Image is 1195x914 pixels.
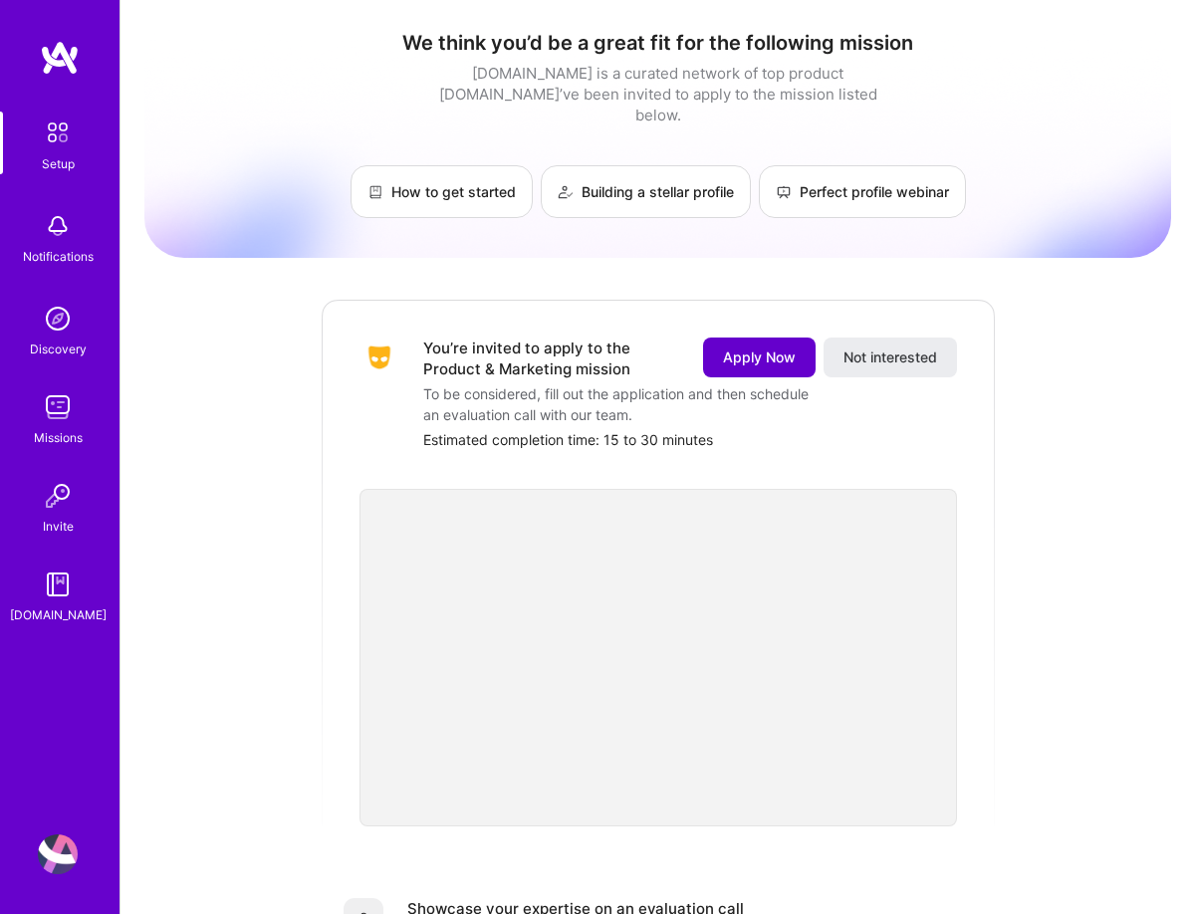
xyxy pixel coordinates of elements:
[144,31,1171,55] h1: We think you’d be a great fit for the following mission
[367,184,383,200] img: How to get started
[40,40,80,76] img: logo
[10,604,107,625] div: [DOMAIN_NAME]
[843,347,937,367] span: Not interested
[38,299,78,339] img: discovery
[359,489,957,826] iframe: video
[23,246,94,267] div: Notifications
[423,338,679,379] div: You’re invited to apply to the Product & Marketing mission
[38,206,78,246] img: bell
[38,387,78,427] img: teamwork
[434,63,882,125] div: [DOMAIN_NAME] is a curated network of top product [DOMAIN_NAME]’ve been invited to apply to the m...
[30,339,87,359] div: Discovery
[703,338,816,377] button: Apply Now
[423,429,957,450] div: Estimated completion time: 15 to 30 minutes
[824,338,957,377] button: Not interested
[359,343,399,372] img: Company Logo
[558,184,574,200] img: Building a stellar profile
[423,383,822,425] div: To be considered, fill out the application and then schedule an evaluation call with our team.
[38,476,78,516] img: Invite
[351,165,533,218] a: How to get started
[38,565,78,604] img: guide book
[541,165,751,218] a: Building a stellar profile
[723,347,796,367] span: Apply Now
[776,184,792,200] img: Perfect profile webinar
[37,112,79,153] img: setup
[34,427,83,448] div: Missions
[38,834,78,874] img: User Avatar
[42,153,75,174] div: Setup
[43,516,74,537] div: Invite
[759,165,966,218] a: Perfect profile webinar
[33,834,83,874] a: User Avatar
